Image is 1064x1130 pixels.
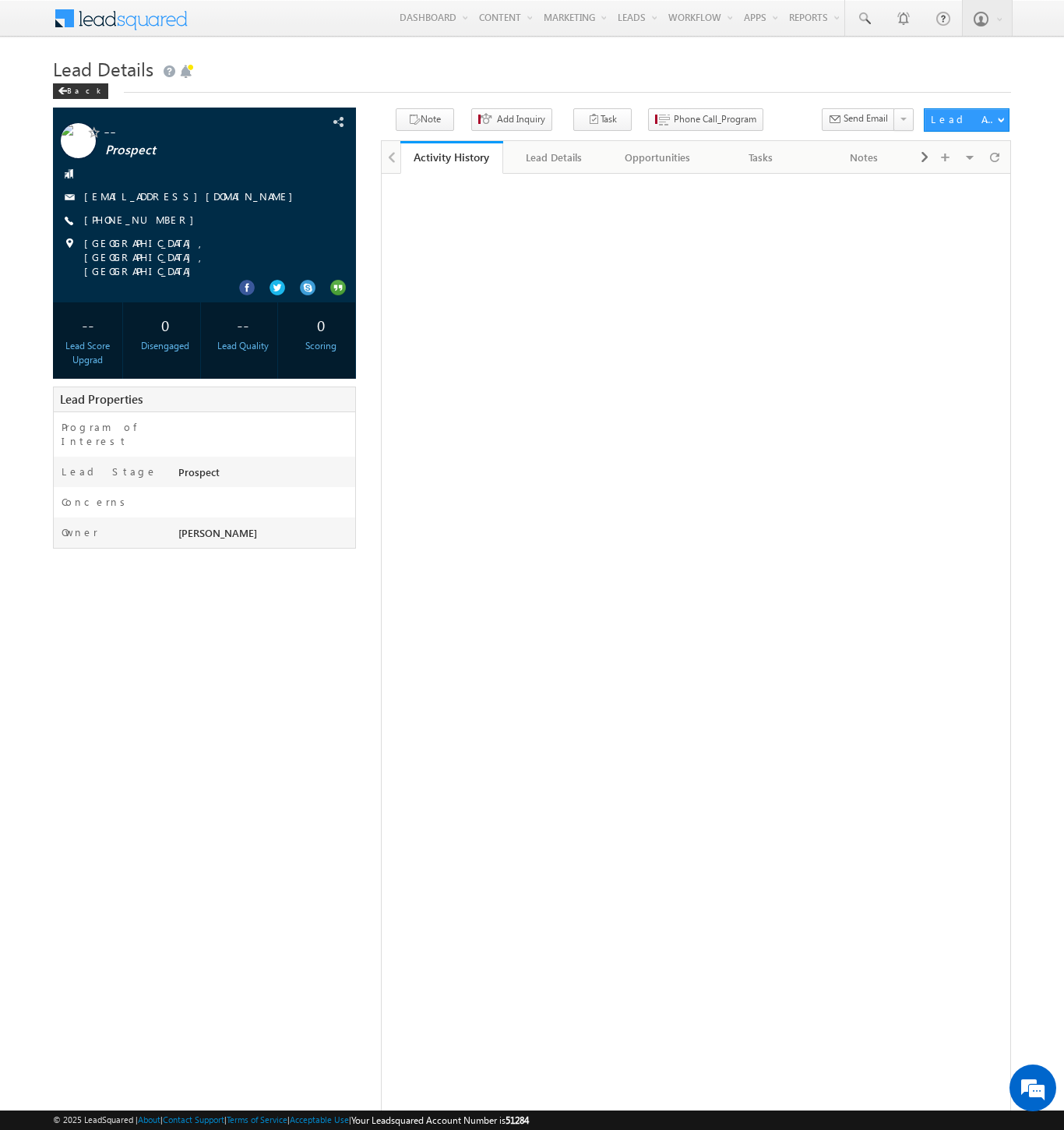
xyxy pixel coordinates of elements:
a: Activity History [400,141,503,174]
div: Scoring [290,339,351,353]
span: 51284 [506,1114,529,1126]
span: Lead Properties [60,391,143,407]
div: Back [53,83,108,99]
a: Back [53,83,116,96]
div: 0 [135,310,196,339]
label: Concerns [62,495,131,509]
a: Tasks [710,141,812,174]
span: [GEOGRAPHIC_DATA], [GEOGRAPHIC_DATA], [GEOGRAPHIC_DATA] [84,236,328,278]
a: Opportunities [607,141,710,174]
span: [PHONE_NUMBER] [84,213,202,228]
span: [PERSON_NAME] [178,526,257,539]
div: Lead Quality [213,339,274,353]
span: Prospect [105,143,292,158]
a: Contact Support [163,1114,224,1125]
button: Note [396,108,454,131]
span: Phone Call_Program [674,112,756,126]
button: Lead Actions [924,108,1009,132]
a: Acceptable Use [290,1114,349,1125]
span: Your Leadsquared Account Number is [351,1114,529,1126]
button: Add Inquiry [471,108,552,131]
button: Send Email [822,108,895,131]
div: Activity History [412,150,491,164]
button: Phone Call_Program [648,108,763,131]
div: Lead Score Upgrad [57,339,118,367]
span: Add Inquiry [497,112,545,126]
span: -- [104,123,291,139]
div: Notes [825,148,901,167]
img: Profile photo [61,123,96,164]
button: Task [573,108,632,131]
div: 0 [290,310,351,339]
span: Lead Details [53,56,153,81]
a: About [138,1114,160,1125]
span: Send Email [844,111,888,125]
div: -- [213,310,274,339]
div: Disengaged [135,339,196,353]
div: Lead Actions [931,112,997,126]
div: Lead Details [516,148,592,167]
a: [EMAIL_ADDRESS][DOMAIN_NAME] [84,189,301,203]
div: -- [57,310,118,339]
div: Tasks [722,148,798,167]
div: Opportunities [619,148,696,167]
a: Terms of Service [227,1114,287,1125]
div: Prospect [174,464,355,486]
a: Notes [812,141,915,174]
span: © 2025 LeadSquared | | | | | [53,1113,529,1128]
label: Program of Interest [62,420,163,448]
a: Lead Details [503,141,606,174]
label: Owner [62,525,98,539]
label: Lead Stage [62,464,157,478]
